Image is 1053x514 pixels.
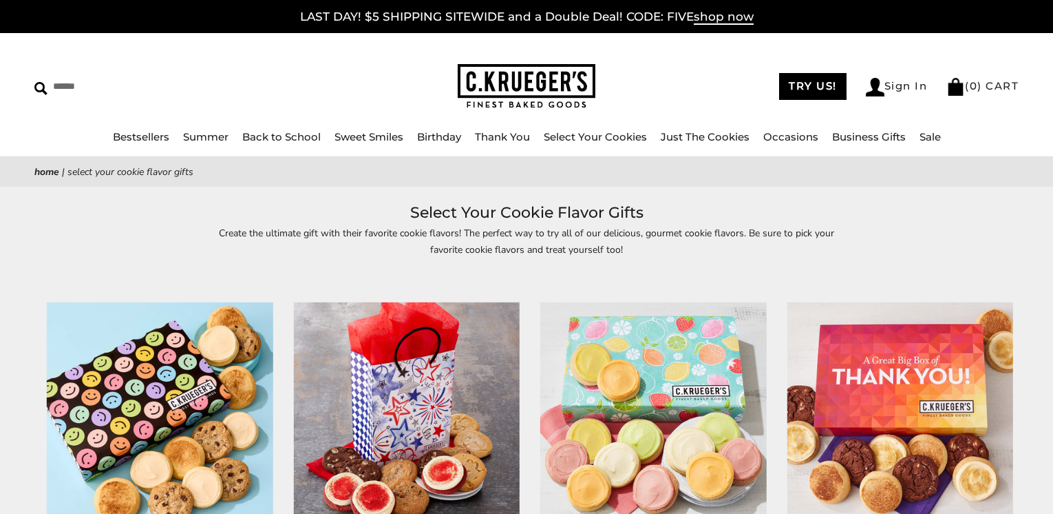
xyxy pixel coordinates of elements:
a: Select Your Cookies [544,130,647,143]
span: shop now [694,10,754,25]
span: Select Your Cookie Flavor Gifts [67,165,193,178]
span: | [62,165,65,178]
a: Back to School [242,130,321,143]
img: C.KRUEGER'S [458,64,595,109]
a: Sale [919,130,941,143]
a: Occasions [763,130,818,143]
a: Thank You [475,130,530,143]
a: Sign In [866,78,928,96]
a: LAST DAY! $5 SHIPPING SITEWIDE and a Double Deal! CODE: FIVEshop now [300,10,754,25]
a: (0) CART [946,79,1019,92]
a: Just The Cookies [661,130,749,143]
p: Create the ultimate gift with their favorite cookie flavors! The perfect way to try all of our de... [210,225,843,257]
a: Summer [183,130,228,143]
input: Search [34,76,268,97]
img: Account [866,78,884,96]
img: Bag [946,78,965,96]
img: Search [34,82,47,95]
a: Bestsellers [113,130,169,143]
a: Birthday [417,130,461,143]
a: TRY US! [779,73,847,100]
span: 0 [970,79,978,92]
a: Home [34,165,59,178]
a: Business Gifts [832,130,906,143]
nav: breadcrumbs [34,164,1019,180]
h1: Select Your Cookie Flavor Gifts [55,201,998,225]
a: Sweet Smiles [334,130,403,143]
